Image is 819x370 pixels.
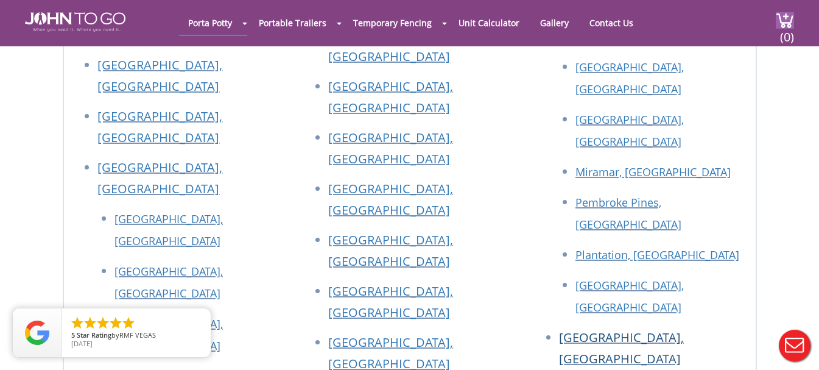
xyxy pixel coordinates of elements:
[25,12,125,32] img: JOHN to go
[328,283,453,321] a: [GEOGRAPHIC_DATA], [GEOGRAPHIC_DATA]
[575,112,684,149] a: [GEOGRAPHIC_DATA], [GEOGRAPHIC_DATA]
[77,330,111,340] span: Star Rating
[71,339,93,348] span: [DATE]
[96,316,110,330] li: 
[531,11,578,35] a: Gallery
[575,278,684,315] a: [GEOGRAPHIC_DATA], [GEOGRAPHIC_DATA]
[97,108,222,146] a: [GEOGRAPHIC_DATA], [GEOGRAPHIC_DATA]
[71,330,75,340] span: 5
[328,129,453,167] a: [GEOGRAPHIC_DATA], [GEOGRAPHIC_DATA]
[580,11,642,35] a: Contact Us
[328,180,453,218] a: [GEOGRAPHIC_DATA], [GEOGRAPHIC_DATA]
[97,159,222,197] a: [GEOGRAPHIC_DATA], [GEOGRAPHIC_DATA]
[114,264,223,301] a: [GEOGRAPHIC_DATA], [GEOGRAPHIC_DATA]
[770,321,819,370] button: Live Chat
[575,195,681,232] a: Pembroke Pines, [GEOGRAPHIC_DATA]
[179,11,241,35] a: Porta Potty
[344,11,441,35] a: Temporary Fencing
[97,57,222,94] a: [GEOGRAPHIC_DATA], [GEOGRAPHIC_DATA]
[121,316,136,330] li: 
[575,247,739,262] a: Plantation, [GEOGRAPHIC_DATA]
[779,19,794,45] span: (0)
[119,330,156,340] span: RMF VEGAS
[108,316,123,330] li: 
[70,316,85,330] li: 
[71,332,201,340] span: by
[575,165,731,179] a: Miramar, [GEOGRAPHIC_DATA]
[776,12,794,29] img: cart a
[328,78,453,116] a: [GEOGRAPHIC_DATA], [GEOGRAPHIC_DATA]
[449,11,529,35] a: Unit Calculator
[575,60,684,96] a: [GEOGRAPHIC_DATA], [GEOGRAPHIC_DATA]
[328,232,453,269] a: [GEOGRAPHIC_DATA], [GEOGRAPHIC_DATA]
[114,212,223,248] a: [GEOGRAPHIC_DATA], [GEOGRAPHIC_DATA]
[83,316,97,330] li: 
[250,11,336,35] a: Portable Trailers
[559,329,684,367] a: [GEOGRAPHIC_DATA], [GEOGRAPHIC_DATA]
[25,321,49,345] img: Review Rating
